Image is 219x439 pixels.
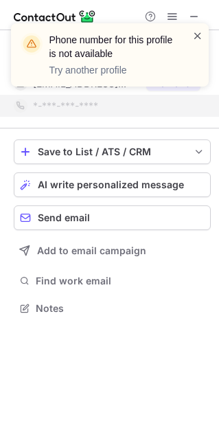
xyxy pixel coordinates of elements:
button: Find work email [14,271,211,291]
p: Try another profile [49,63,176,77]
span: AI write personalized message [38,179,184,190]
div: Save to List / ATS / CRM [38,146,187,157]
button: AI write personalized message [14,172,211,197]
button: Add to email campaign [14,238,211,263]
span: Notes [36,302,205,315]
span: Send email [38,212,90,223]
button: Send email [14,205,211,230]
button: Notes [14,299,211,318]
header: Phone number for this profile is not available [49,33,176,60]
span: Find work email [36,275,205,287]
img: ContactOut v5.3.10 [14,8,96,25]
img: warning [21,33,43,55]
span: Add to email campaign [37,245,146,256]
button: save-profile-one-click [14,139,211,164]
